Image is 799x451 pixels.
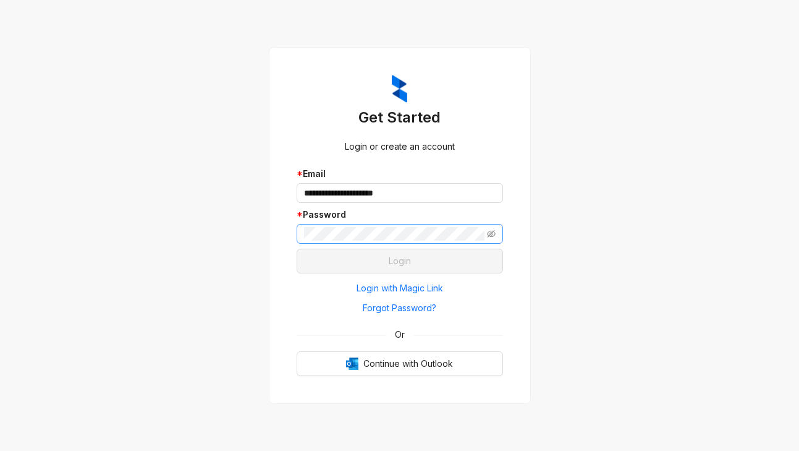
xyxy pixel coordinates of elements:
[363,301,436,315] span: Forgot Password?
[297,249,503,273] button: Login
[297,351,503,376] button: OutlookContinue with Outlook
[386,328,413,341] span: Or
[297,108,503,127] h3: Get Started
[392,75,407,103] img: ZumaIcon
[363,357,453,371] span: Continue with Outlook
[487,230,496,238] span: eye-invisible
[297,278,503,298] button: Login with Magic Link
[346,358,358,370] img: Outlook
[297,167,503,181] div: Email
[297,208,503,221] div: Password
[357,281,443,295] span: Login with Magic Link
[297,140,503,153] div: Login or create an account
[297,298,503,318] button: Forgot Password?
